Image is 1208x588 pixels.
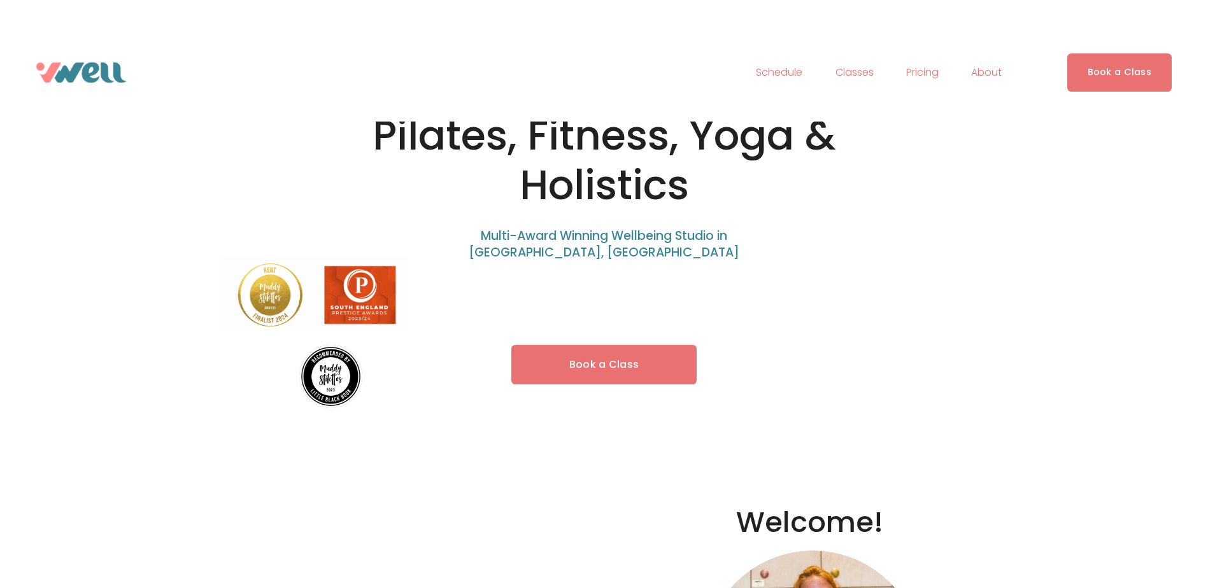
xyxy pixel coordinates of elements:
a: folder dropdown [835,62,874,83]
h1: Pilates, Fitness, Yoga & Holistics [318,111,890,211]
a: Pricing [906,62,939,83]
img: VWell [36,62,127,83]
span: Classes [835,64,874,82]
h2: Welcome! [736,504,890,541]
a: Book a Class [1067,53,1172,91]
a: folder dropdown [971,62,1002,83]
a: Book a Class [511,345,697,385]
span: Multi-Award Winning Wellbeing Studio in [GEOGRAPHIC_DATA], [GEOGRAPHIC_DATA] [469,227,739,262]
a: Schedule [756,62,802,83]
span: About [971,64,1002,82]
